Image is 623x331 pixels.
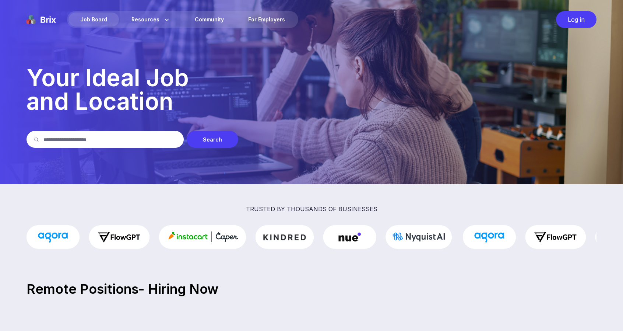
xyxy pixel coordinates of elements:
div: Search [187,131,238,148]
div: Resources [120,13,182,27]
div: Job Board [68,13,119,27]
div: Log in [556,11,596,28]
a: Log in [552,11,596,28]
p: Your Ideal Job and Location [27,66,596,113]
a: For Employers [236,13,297,27]
a: Community [183,13,236,27]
